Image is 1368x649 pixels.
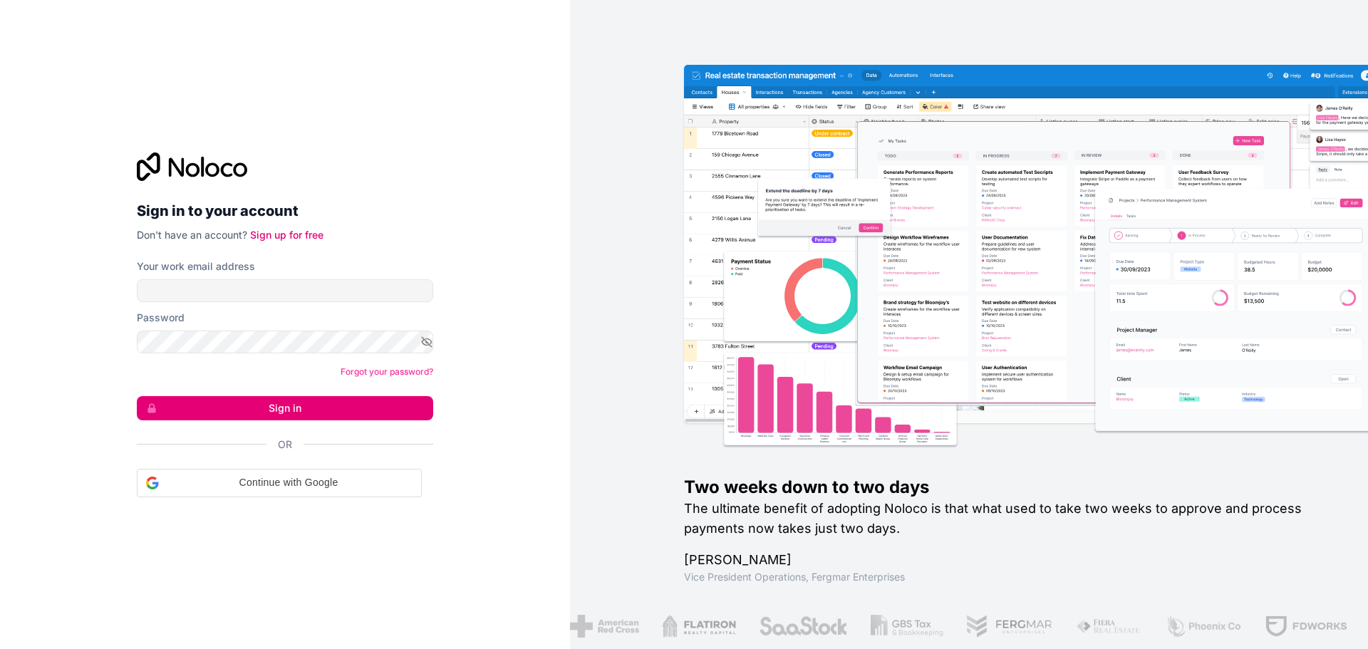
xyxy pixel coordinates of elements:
h2: Sign in to your account [137,198,433,224]
img: /assets/fiera-fwj2N5v4.png [1067,615,1134,638]
img: /assets/flatiron-C8eUkumj.png [653,615,727,638]
input: Password [137,331,433,353]
span: Don't have an account? [137,229,247,241]
h1: Two weeks down to two days [684,476,1322,499]
span: Continue with Google [165,475,413,490]
span: Or [278,437,292,452]
input: Email address [137,279,433,302]
img: /assets/fergmar-CudnrXN5.png [958,615,1045,638]
div: Continue with Google [137,469,422,497]
h1: [PERSON_NAME] [684,550,1322,570]
a: Forgot your password? [341,366,433,377]
a: Sign up for free [250,229,323,241]
h2: The ultimate benefit of adopting Noloco is that what used to take two weeks to approve and proces... [684,499,1322,539]
img: /assets/saastock-C6Zbiodz.png [750,615,840,638]
label: Your work email address [137,259,255,274]
img: /assets/american-red-cross-BAupjrZR.png [561,615,631,638]
h1: Vice President Operations , Fergmar Enterprises [684,570,1322,584]
button: Sign in [137,396,433,420]
img: /assets/fdworks-Bi04fVtw.png [1256,615,1339,638]
label: Password [137,311,185,325]
img: /assets/phoenix-BREaitsQ.png [1156,615,1233,638]
img: /assets/gbstax-C-GtDUiK.png [862,615,935,638]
